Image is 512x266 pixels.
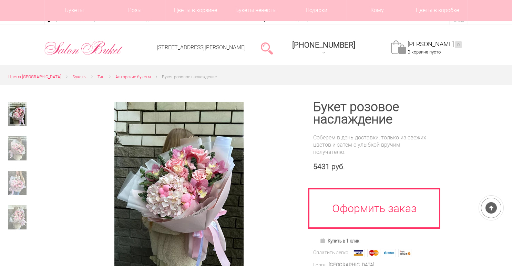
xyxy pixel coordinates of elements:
ins: 0 [455,41,462,48]
a: Купить в 1 клик [317,236,362,246]
a: [PHONE_NUMBER] [288,38,359,58]
a: Цветы [GEOGRAPHIC_DATA] [8,73,61,81]
a: Букеты [72,73,86,81]
a: Авторские букеты [115,73,151,81]
div: Соберем в день доставки, только из свежих цветов и затем с улыбкой вручим получателю. [313,134,432,156]
a: [STREET_ADDRESS][PERSON_NAME] [157,44,246,51]
div: 5431 руб. [313,162,432,171]
img: Visa [352,249,365,257]
a: Тип [98,73,104,81]
a: Оформить заказ [308,188,440,229]
h1: Букет розовое наслаждение [313,101,432,126]
span: Букеты [72,75,86,79]
span: В корзине пусто [408,49,441,55]
span: Тип [98,75,104,79]
img: Webmoney [383,249,396,257]
img: Яндекс Деньги [398,249,411,257]
img: Цветы Нижний Новгород [44,39,123,57]
img: Купить в 1 клик [320,238,328,243]
img: MasterCard [367,249,380,257]
div: Оплатить легко: [313,249,349,256]
a: [PERSON_NAME] [408,40,462,48]
span: Цветы [GEOGRAPHIC_DATA] [8,75,61,79]
span: Букет розовое наслаждение [162,75,217,79]
span: [PHONE_NUMBER] [292,41,355,49]
span: Авторские букеты [115,75,151,79]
